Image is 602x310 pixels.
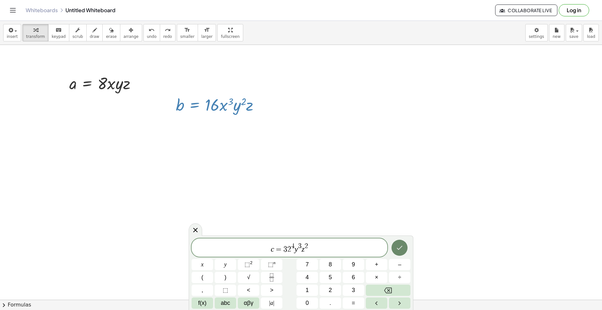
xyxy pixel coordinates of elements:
[297,272,318,283] button: 4
[343,297,364,309] button: Equals
[245,261,250,268] span: ⬚
[269,300,271,306] span: |
[352,286,355,295] span: 3
[261,297,282,309] button: Absolute value
[261,272,282,283] button: Fraction
[566,24,582,41] button: save
[297,285,318,296] button: 1
[90,34,99,39] span: draw
[8,5,18,15] button: Toggle navigation
[163,34,172,39] span: redo
[268,261,273,268] span: ⬚
[247,273,250,282] span: √
[329,260,332,269] span: 8
[160,24,176,41] button: redoredo
[120,24,142,41] button: arrange
[217,24,243,41] button: fullscreen
[329,286,332,295] span: 2
[320,285,341,296] button: 2
[559,4,589,16] button: Log in
[352,260,355,269] span: 9
[391,240,408,256] button: Done
[106,34,116,39] span: erase
[221,299,230,307] span: abc
[501,7,552,13] span: Collaborate Live
[343,272,364,283] button: 6
[302,245,305,253] var: z
[26,34,45,39] span: transform
[261,285,282,296] button: Greater than
[202,286,203,295] span: ,
[215,285,236,296] button: Placeholder
[184,26,190,34] i: format_size
[305,273,309,282] span: 4
[198,299,207,307] span: f(x)
[238,285,259,296] button: Less than
[320,272,341,283] button: 5
[48,24,69,41] button: keyboardkeypad
[201,34,212,39] span: larger
[525,24,548,41] button: settings
[375,260,378,269] span: +
[291,243,295,250] span: 4
[204,26,210,34] i: format_size
[192,285,213,296] button: ,
[224,260,227,269] span: y
[295,245,298,253] var: y
[569,34,578,39] span: save
[22,24,48,41] button: transform
[223,286,228,295] span: ⬚
[56,26,62,34] i: keyboard
[389,272,410,283] button: Divide
[553,34,561,39] span: new
[305,243,308,250] span: 2
[201,260,204,269] span: x
[215,272,236,283] button: )
[375,273,378,282] span: ×
[583,24,599,41] button: load
[287,245,291,253] span: 2
[297,297,318,309] button: 0
[271,245,274,253] var: c
[305,299,309,307] span: 0
[202,273,203,282] span: (
[192,272,213,283] button: (
[247,286,250,295] span: <
[389,297,410,309] button: Right arrow
[215,297,236,309] button: Alphabet
[147,34,157,39] span: undo
[305,260,309,269] span: 7
[495,4,557,16] button: Collaborate Live
[3,24,21,41] button: insert
[320,297,341,309] button: .
[244,299,254,307] span: αβγ
[297,259,318,270] button: 7
[366,297,387,309] button: Left arrow
[330,299,331,307] span: .
[329,273,332,282] span: 5
[73,34,83,39] span: scrub
[261,259,282,270] button: Superscript
[305,286,309,295] span: 1
[389,259,410,270] button: Minus
[270,286,273,295] span: >
[165,26,171,34] i: redo
[225,273,227,282] span: )
[26,7,58,13] a: Whiteboards
[86,24,103,41] button: draw
[7,34,18,39] span: insert
[273,300,274,306] span: |
[274,245,284,253] span: =
[269,299,274,307] span: a
[549,24,564,41] button: new
[52,34,66,39] span: keypad
[124,34,139,39] span: arrange
[587,34,595,39] span: load
[143,24,160,41] button: undoundo
[320,259,341,270] button: 8
[273,260,276,265] sup: n
[238,272,259,283] button: Square root
[238,297,259,309] button: Greek alphabet
[238,259,259,270] button: Squared
[352,273,355,282] span: 6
